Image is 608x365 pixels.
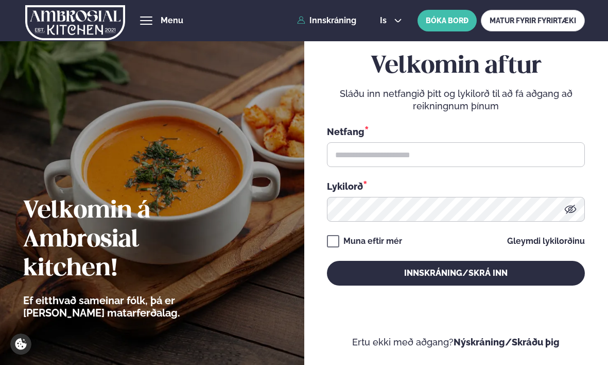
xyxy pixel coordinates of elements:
[327,336,585,349] p: Ertu ekki með aðgang?
[507,237,585,245] a: Gleymdi lykilorðinu
[25,2,126,44] img: logo
[327,125,585,138] div: Netfang
[481,10,585,31] a: MATUR FYRIR FYRIRTÆKI
[10,334,31,355] a: Cookie settings
[327,261,585,286] button: Innskráning/Skrá inn
[140,14,152,27] button: hamburger
[23,197,237,284] h2: Velkomin á Ambrosial kitchen!
[327,179,585,193] div: Lykilorð
[297,16,356,25] a: Innskráning
[418,10,477,31] button: BÓKA BORÐ
[380,16,390,25] span: is
[372,16,410,25] button: is
[327,88,585,112] p: Sláðu inn netfangið þitt og lykilorð til að fá aðgang að reikningnum þínum
[327,52,585,81] h2: Velkomin aftur
[23,294,237,319] p: Ef eitthvað sameinar fólk, þá er [PERSON_NAME] matarferðalag.
[454,337,560,347] a: Nýskráning/Skráðu þig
